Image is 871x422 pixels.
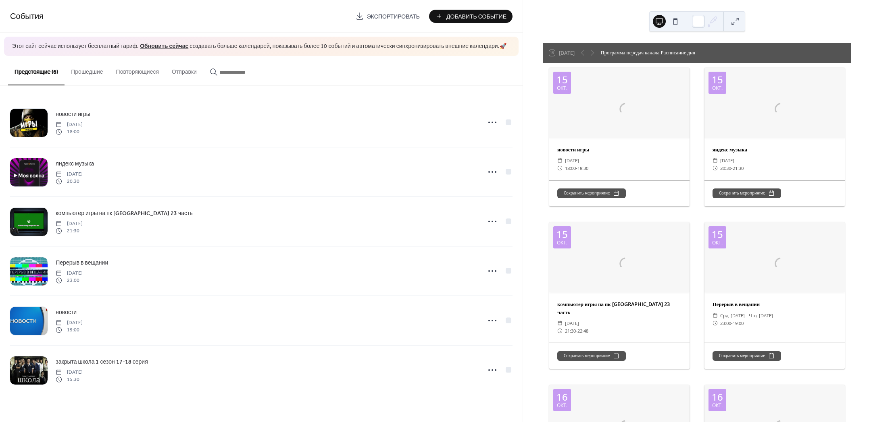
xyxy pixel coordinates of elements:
span: 20:30 [720,164,731,172]
div: 16 [556,392,568,402]
div: яндекс музыка [704,146,845,153]
button: Сохранить мероприятие [557,351,626,361]
span: 18:30 [577,164,588,172]
div: ​ [713,157,718,164]
span: [DATE] [565,319,579,327]
span: 18:00 [565,164,576,172]
div: ​ [713,319,718,327]
span: [DATE] [56,319,83,326]
div: 16 [712,392,723,402]
div: окт. [557,86,567,91]
button: Добавить Событие [429,10,513,23]
button: Прошедшие [65,56,109,85]
span: Перерыв в вещании [56,259,108,267]
span: 18:00 [56,128,83,136]
div: Перерыв в вещании [704,300,845,308]
div: 15 [712,230,723,239]
div: новости игры [549,146,690,153]
span: [DATE] [565,157,579,164]
span: новости игры [56,110,90,118]
button: Сохранить мероприятие [713,188,781,198]
span: 21:30 [565,327,576,335]
span: 23:00 [720,319,731,327]
span: срд, [DATE] - чтв, [DATE] [720,312,773,319]
span: яндекс музыка [56,159,94,168]
span: 21:30 [56,228,83,235]
span: 22:48 [577,327,588,335]
a: компьютер игры на пк [GEOGRAPHIC_DATA] 23 часть [56,209,192,218]
span: - [731,319,733,327]
span: Этот сайт сейчас использует бесплатный тариф. создавать больше календарей, показывать более 10 со... [12,43,506,51]
a: яндекс музыка [56,159,94,168]
span: [DATE] [56,368,83,376]
div: ​ [713,164,718,172]
div: ​ [557,157,563,164]
a: новости игры [56,110,90,119]
span: 15:00 [56,327,83,334]
div: окт. [557,403,567,408]
div: 15 [556,75,568,85]
a: Обновить сейчас [140,41,188,52]
span: - [731,164,733,172]
span: 15:30 [56,376,83,383]
button: Сохранить мероприятие [557,188,626,198]
div: окт. [712,240,723,245]
span: 19:00 [733,319,744,327]
a: закрыта школа 1 сезон 17-18 серия [56,357,148,366]
span: 21:30 [733,164,744,172]
span: [DATE] [720,157,734,164]
span: [DATE] [56,269,83,277]
span: [DATE] [56,220,83,227]
span: 23:00 [56,277,83,284]
div: ​ [557,327,563,335]
div: Программа передач канала Расписание дня [600,49,695,56]
div: ​ [557,319,563,327]
button: Сохранить мероприятие [713,351,781,361]
a: Перерыв в вещании [56,258,108,267]
span: 20:30 [56,178,83,185]
span: - [576,164,577,172]
div: окт. [557,240,567,245]
span: Экспортировать [367,12,420,21]
span: закрыта школа 1 сезон 17-18 серия [56,358,148,366]
a: Экспортировать [350,10,426,23]
button: Предстоящие (6) [8,56,65,85]
button: Отправки [165,56,203,85]
div: окт. [712,403,723,408]
div: окт. [712,86,723,91]
a: новости [56,308,77,317]
span: Добавить Событие [446,12,506,21]
span: События [10,9,44,25]
span: - [576,327,577,335]
button: Повторяющиеся [110,56,165,85]
span: [DATE] [56,121,83,128]
div: 15 [712,75,723,85]
div: компьютер игры на пк [GEOGRAPHIC_DATA] 23 часть [549,300,690,316]
div: 15 [556,230,568,239]
div: ​ [713,312,718,319]
span: [DATE] [56,170,83,178]
div: ​ [557,164,563,172]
